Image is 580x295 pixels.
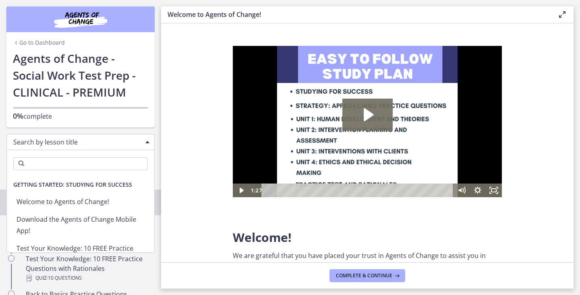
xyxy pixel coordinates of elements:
[13,39,65,47] a: Go to Dashboard
[7,193,154,210] li: Welcome to Agents of Change!
[47,273,82,283] span: · 10 Questions
[329,269,405,282] button: Complete & continue
[110,53,160,85] button: Play Video: c1o6hcmjueu5qasqsu00.mp4
[233,229,292,245] span: Welcome!
[233,251,502,280] p: We are grateful that you have placed your trust in Agents of Change to assist you in preparing fo...
[13,111,148,121] p: complete
[253,138,269,151] button: Fullscreen
[13,50,148,101] h1: Agents of Change - Social Work Test Prep - CLINICAL - PREMIUM
[7,210,154,239] li: Download the Agents of Change Mobile App!
[7,177,139,193] span: Getting Started: Studying for Success
[26,273,151,283] div: Quiz
[336,272,392,279] span: Complete & continue
[221,138,237,151] button: Mute
[13,138,141,146] span: Search by lesson title
[32,10,129,29] img: Agents of Change
[13,111,23,121] span: 0%
[26,254,151,283] div: Test Your Knowledge: 10 FREE Practice Questions with Rationales
[237,138,253,151] button: Show settings menu
[6,134,155,150] div: Search by lesson title
[168,10,545,19] h3: Welcome to Agents of Change!
[35,138,217,151] div: Playbar
[7,239,154,268] li: Test Your Knowledge: 10 FREE Practice Questions with Rationales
